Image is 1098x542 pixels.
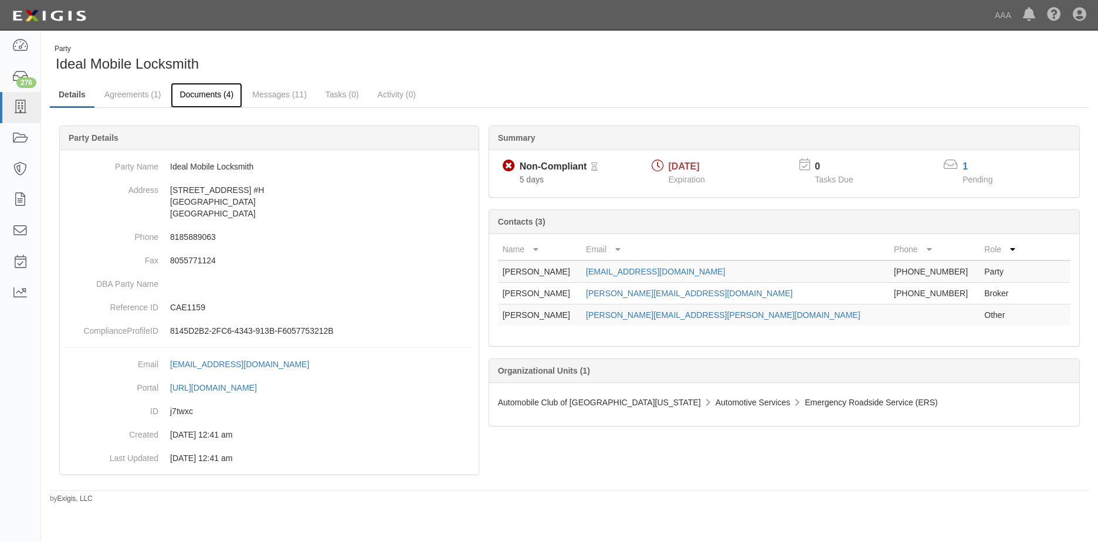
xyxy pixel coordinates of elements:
p: 0 [815,160,867,174]
b: Contacts (3) [498,217,545,226]
dt: Portal [65,376,158,394]
img: logo-5460c22ac91f19d4615b14bd174203de0afe785f0fc80cf4dbbc73dc1793850b.png [9,5,90,26]
a: [PERSON_NAME][EMAIL_ADDRESS][DOMAIN_NAME] [586,289,792,298]
div: [EMAIL_ADDRESS][DOMAIN_NAME] [170,358,309,370]
dt: Phone [65,225,158,243]
i: Help Center - Complianz [1047,8,1061,22]
dt: Email [65,353,158,370]
a: Tasks (0) [317,83,368,106]
a: Details [50,83,94,108]
dt: Party Name [65,155,158,172]
span: Pending [963,175,992,184]
th: Phone [889,239,980,260]
dt: Fax [65,249,158,266]
th: Name [498,239,581,260]
span: Expiration [669,175,705,184]
p: 8145D2B2-2FC6-4343-913B-F6057753212B [170,325,474,337]
td: Party [980,260,1024,283]
div: Non-Compliant [520,160,587,174]
a: Agreements (1) [96,83,170,106]
span: Automotive Services [716,398,791,407]
i: Non-Compliant [503,160,515,172]
b: Organizational Units (1) [498,366,590,375]
dt: DBA Party Name [65,272,158,290]
p: CAE1159 [170,302,474,313]
td: [PHONE_NUMBER] [889,283,980,304]
b: Summary [498,133,536,143]
a: [EMAIL_ADDRESS][DOMAIN_NAME] [170,360,322,369]
dd: 8185889063 [65,225,474,249]
a: [PERSON_NAME][EMAIL_ADDRESS][PERSON_NAME][DOMAIN_NAME] [586,310,860,320]
dd: 8055771124 [65,249,474,272]
small: by [50,494,93,504]
a: 1 [963,161,968,171]
span: Emergency Roadside Service (ERS) [805,398,937,407]
dt: ComplianceProfileID [65,319,158,337]
dt: Last Updated [65,446,158,464]
span: [DATE] [669,161,700,171]
i: Pending Review [591,163,598,171]
a: [URL][DOMAIN_NAME] [170,383,270,392]
td: [PHONE_NUMBER] [889,260,980,283]
td: [PERSON_NAME] [498,260,581,283]
td: Other [980,304,1024,326]
dt: Reference ID [65,296,158,313]
td: [PERSON_NAME] [498,283,581,304]
a: [EMAIL_ADDRESS][DOMAIN_NAME] [586,267,725,276]
b: Party Details [69,133,118,143]
span: Tasks Due [815,175,853,184]
td: Broker [980,283,1024,304]
span: Ideal Mobile Locksmith [56,56,199,72]
dd: 03/10/2023 12:41 am [65,423,474,446]
dt: Created [65,423,158,441]
dd: 03/10/2023 12:41 am [65,446,474,470]
th: Role [980,239,1024,260]
a: Documents (4) [171,83,242,108]
a: Messages (11) [243,83,316,106]
div: Ideal Mobile Locksmith [50,44,561,74]
a: Exigis, LLC [57,494,93,503]
dd: [STREET_ADDRESS] #H [GEOGRAPHIC_DATA] [GEOGRAPHIC_DATA] [65,178,474,225]
div: Party [55,44,199,54]
div: 276 [16,77,36,88]
a: Activity (0) [369,83,425,106]
span: Automobile Club of [GEOGRAPHIC_DATA][US_STATE] [498,398,701,407]
dd: Ideal Mobile Locksmith [65,155,474,178]
td: [PERSON_NAME] [498,304,581,326]
dt: Address [65,178,158,196]
dd: j7twxc [65,399,474,423]
th: Email [581,239,889,260]
span: Since 10/01/2025 [520,175,544,184]
a: AAA [989,4,1017,27]
dt: ID [65,399,158,417]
